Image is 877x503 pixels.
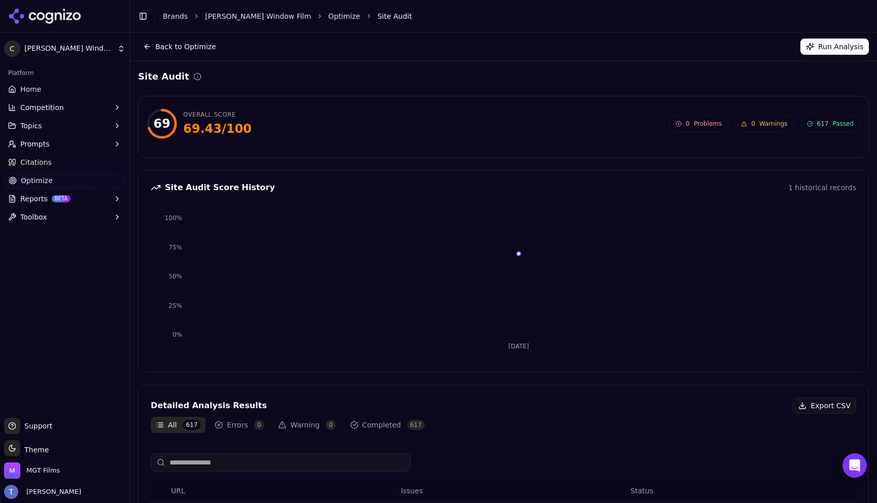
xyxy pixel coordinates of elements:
[4,99,125,116] button: Competition
[832,120,854,128] span: Passed
[793,398,856,414] button: Export CSV
[4,209,125,225] button: Toolbox
[4,81,125,97] a: Home
[509,343,529,350] tspan: [DATE]
[326,420,336,430] span: 0
[694,120,722,128] span: Problems
[20,84,41,94] span: Home
[626,480,856,502] th: Status
[168,273,182,280] tspan: 50%
[171,486,185,496] span: URL
[151,183,275,193] div: Site Audit Score History
[151,402,267,410] div: Detailed Analysis Results
[4,172,125,189] a: Optimize
[21,175,53,186] span: Optimize
[151,417,206,433] button: All617
[20,139,50,149] span: Prompts
[163,12,188,20] a: Brands
[4,462,60,479] button: Open organization switcher
[138,69,189,84] h2: Site Audit
[168,244,182,251] tspan: 75%
[183,111,252,119] div: Overall Score
[183,420,200,430] span: 617
[4,485,18,499] img: Tyler Newman
[328,11,360,21] a: Optimize
[163,11,849,21] nav: breadcrumb
[24,44,113,53] span: [PERSON_NAME] Window Film
[168,302,182,309] tspan: 25%
[4,154,125,170] a: Citations
[817,120,829,128] span: 617
[153,116,170,132] div: 69
[788,183,856,193] div: 1 historical records
[4,136,125,152] button: Prompts
[20,157,52,167] span: Citations
[20,102,64,113] span: Competition
[397,480,627,502] th: Issues
[20,446,49,454] span: Theme
[4,462,20,479] img: MGT Films
[345,417,430,433] button: Completed617
[22,487,81,496] span: [PERSON_NAME]
[273,417,341,433] button: Warning0
[210,417,269,433] button: Errors0
[20,121,42,131] span: Topics
[20,194,48,204] span: Reports
[4,191,125,207] button: ReportsBETA
[26,466,60,475] span: MGT Films
[378,11,412,21] span: Site Audit
[686,120,690,128] span: 0
[401,486,423,496] span: Issues
[138,39,221,55] button: Back to Optimize
[52,195,71,202] span: BETA
[205,11,311,21] a: [PERSON_NAME] Window Film
[165,214,182,222] tspan: 100%
[4,118,125,134] button: Topics
[759,120,788,128] span: Warnings
[4,41,20,57] span: C
[4,485,81,499] button: Open user button
[4,65,125,81] div: Platform
[183,121,252,137] div: 69.43 / 100
[630,486,653,496] span: Status
[20,421,52,431] span: Support
[20,212,47,222] span: Toolbox
[173,331,182,338] tspan: 0%
[407,420,425,430] span: 617
[167,480,397,502] th: URL
[751,120,755,128] span: 0
[842,453,867,478] div: Open Intercom Messenger
[254,420,264,430] span: 0
[800,39,869,55] button: Run Analysis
